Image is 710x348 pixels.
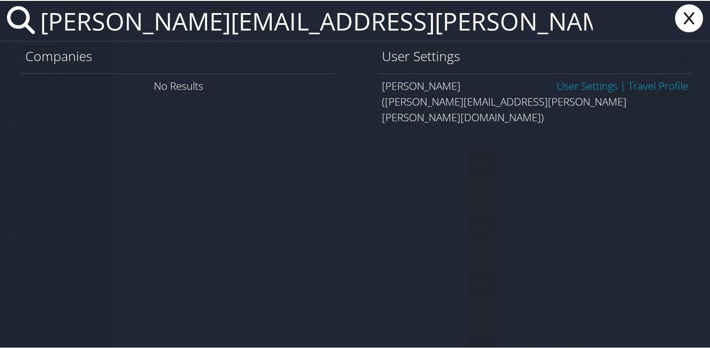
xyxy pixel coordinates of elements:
div: No Results [21,72,336,97]
h1: User Settings [382,46,689,65]
span: | [618,78,628,92]
a: User Settings [557,78,618,92]
h1: Companies [25,46,332,65]
span: [PERSON_NAME] [382,78,461,92]
a: View OBT Profile [628,78,688,92]
div: ([PERSON_NAME][EMAIL_ADDRESS][PERSON_NAME][PERSON_NAME][DOMAIN_NAME]) [382,93,689,124]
